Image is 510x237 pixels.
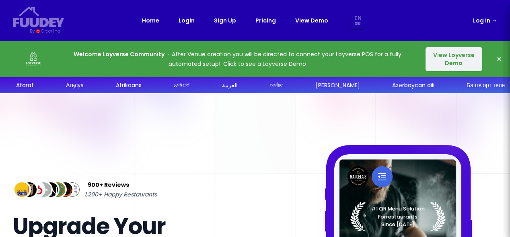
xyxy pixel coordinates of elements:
div: አማርኛ [166,81,182,90]
button: View Loyverse Demo [426,47,482,71]
p: After Venue creation you will be directed to connect your Loyverse POS for a fully automated setu... [61,49,414,69]
span: 900+ Reviews [88,180,129,190]
a: View Demo [295,16,328,25]
span: → [491,16,497,25]
img: Review Img [27,181,45,199]
img: Review Img [42,181,60,199]
img: Review Img [13,181,31,199]
div: العربية [214,81,230,90]
div: Azərbaycan dili [384,81,426,90]
a: Pricing [255,16,276,25]
a: Login [179,16,195,25]
div: [PERSON_NAME] [308,81,352,90]
div: Afrikaans [108,81,134,90]
div: Orderlina [41,28,60,35]
div: By [30,28,34,35]
div: Аҧсуа [58,81,76,90]
img: Review Img [49,181,67,199]
div: Afaraf [8,81,26,90]
strong: Welcome Loyverse Community [74,50,165,58]
div: Башҡорт теле [459,81,497,90]
a: Sign Up [214,16,236,25]
img: Review Img [56,181,74,199]
img: Review Img [20,181,38,199]
img: Review Img [63,181,81,199]
a: Home [142,16,159,25]
svg: {/* Added fill="currentColor" here */} {/* This rectangle defines the background. Its explicit fi... [13,6,64,28]
div: অসমীয়া [262,81,276,90]
img: Review Img [35,181,53,199]
a: Log in [473,16,497,25]
span: 1,200+ Happy Restaurants [84,190,157,199]
img: Laurel [350,202,446,231]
